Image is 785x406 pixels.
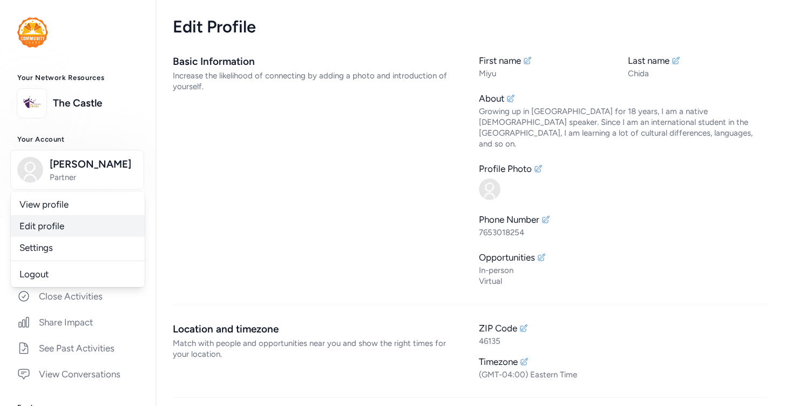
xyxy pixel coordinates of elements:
[9,362,147,386] a: View Conversations
[479,68,619,79] div: Miyu
[479,106,768,149] div: Growing up in [GEOGRAPHIC_DATA] for 18 years, I am a native [DEMOGRAPHIC_DATA] speaker. Since I a...
[479,92,504,105] div: About
[173,322,462,337] div: Location and timezone
[20,91,44,115] img: logo
[479,276,768,287] div: Virtual
[173,54,462,69] div: Basic Information
[10,150,144,190] button: [PERSON_NAME]Partner
[173,17,768,37] div: Edit Profile
[53,96,138,111] a: The Castle
[479,265,768,276] div: In-person
[479,162,532,175] div: Profile Photo
[173,70,462,92] div: Increase the likelihood of connecting by adding a photo and introduction of yourself.
[479,213,539,226] div: Phone Number
[479,369,768,380] div: (GMT-04:00) Eastern Time
[9,232,147,256] a: Respond to Invites
[11,191,145,287] div: [PERSON_NAME]Partner
[479,227,768,238] div: 7653018254
[479,178,500,200] img: Avatar
[11,194,145,215] a: View profile
[17,17,48,48] img: logo
[11,263,145,285] a: Logout
[17,74,138,82] h3: Your Network Resources
[9,258,147,282] a: Create and Connect
[9,284,147,308] a: Close Activities
[479,355,518,368] div: Timezone
[628,68,768,79] div: Chida
[50,157,137,172] span: [PERSON_NAME]
[628,54,669,67] div: Last name
[479,336,768,347] div: 46135
[11,215,145,237] a: Edit profile
[173,338,462,360] div: Match with people and opportunities near you and show the right times for your location.
[9,207,147,230] a: Home
[9,336,147,360] a: See Past Activities
[50,172,137,183] span: Partner
[479,54,521,67] div: First name
[11,237,145,258] a: Settings
[9,310,147,334] a: Share Impact
[479,322,517,335] div: ZIP Code
[479,251,535,264] div: Opportunities
[17,135,138,144] h3: Your Account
